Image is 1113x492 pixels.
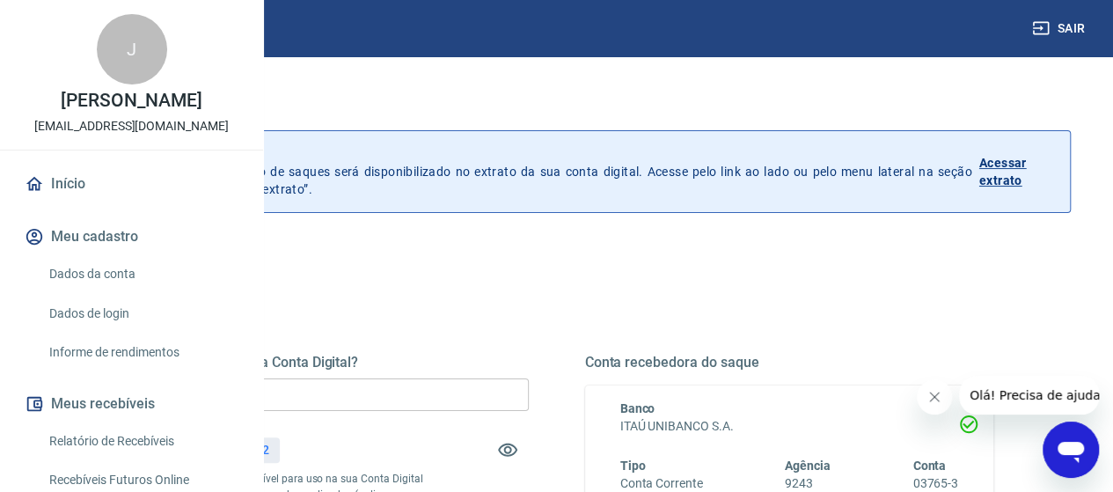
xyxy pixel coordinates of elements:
a: Dados de login [42,296,242,332]
button: Meu cadastro [21,217,242,256]
div: J [97,14,167,84]
a: Relatório de Recebíveis [42,423,242,459]
p: [PERSON_NAME] [61,92,201,110]
a: Informe de rendimentos [42,334,242,371]
p: Acessar extrato [979,154,1056,189]
span: Tipo [620,459,646,473]
h6: ITAÚ UNIBANCO S.A. [620,417,959,436]
span: Banco [620,401,655,415]
h5: Conta recebedora do saque [585,354,994,371]
p: Histórico de saques [95,145,972,163]
span: Conta [912,459,946,473]
p: [EMAIL_ADDRESS][DOMAIN_NAME] [34,117,229,136]
a: Início [21,165,242,203]
p: R$ 522,52 [214,441,269,459]
h3: Saque [42,92,1071,116]
iframe: Mensagem da empresa [959,376,1099,415]
a: Dados da conta [42,256,242,292]
iframe: Botão para abrir a janela de mensagens [1043,422,1099,478]
p: A partir de agora, o histórico de saques será disponibilizado no extrato da sua conta digital. Ac... [95,145,972,198]
button: Meus recebíveis [21,385,242,423]
button: Sair [1029,12,1092,45]
span: Olá! Precisa de ajuda? [11,12,148,26]
a: Acessar extrato [979,145,1056,198]
span: Agência [785,459,831,473]
h5: Quanto deseja sacar da Conta Digital? [120,354,529,371]
iframe: Fechar mensagem [917,379,952,415]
